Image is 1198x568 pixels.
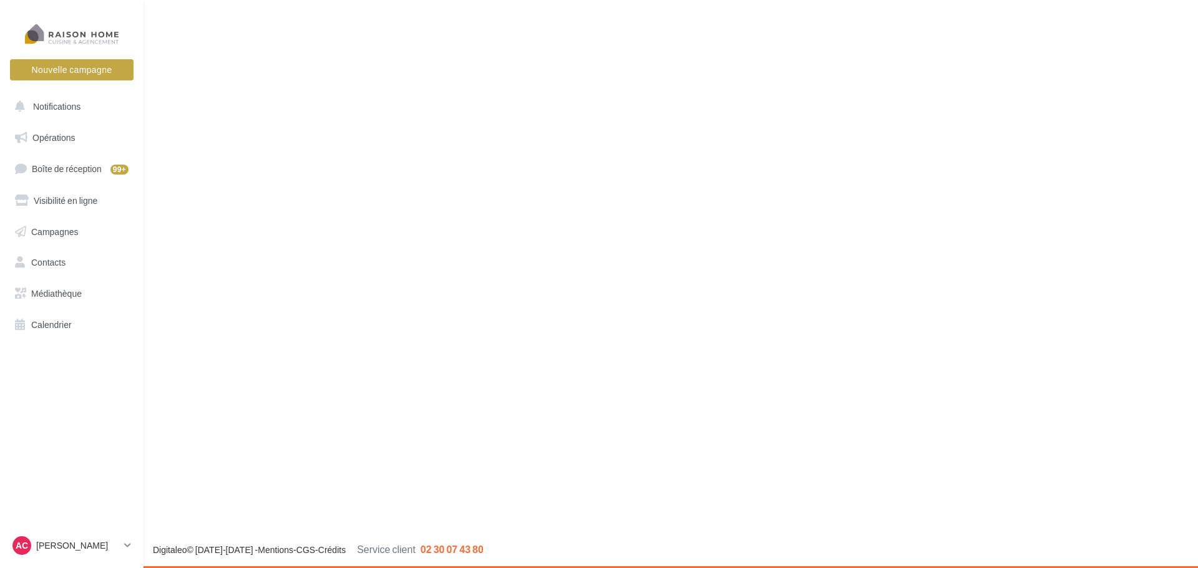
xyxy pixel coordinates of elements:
span: 02 30 07 43 80 [421,543,484,555]
span: Notifications [33,101,80,112]
a: Crédits [318,544,346,555]
a: Contacts [7,249,136,276]
a: Médiathèque [7,281,136,307]
span: AC [16,539,28,552]
a: AC [PERSON_NAME] [10,534,134,557]
a: CGS [296,544,315,555]
span: Visibilité en ligne [34,195,97,206]
p: [PERSON_NAME] [36,539,119,552]
a: Opérations [7,125,136,151]
a: Mentions [258,544,293,555]
a: Visibilité en ligne [7,188,136,214]
a: Calendrier [7,312,136,338]
button: Nouvelle campagne [10,59,134,80]
span: Opérations [32,132,75,143]
a: Digitaleo [153,544,187,555]
span: Campagnes [31,226,79,236]
span: © [DATE]-[DATE] - - - [153,544,484,555]
button: Notifications [7,94,131,120]
span: Contacts [31,257,66,267]
a: Campagnes [7,219,136,245]
div: 99+ [110,165,129,175]
span: Médiathèque [31,288,82,299]
span: Boîte de réception [32,163,102,174]
a: Boîte de réception99+ [7,155,136,182]
span: Calendrier [31,319,72,330]
span: Service client [357,543,416,555]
